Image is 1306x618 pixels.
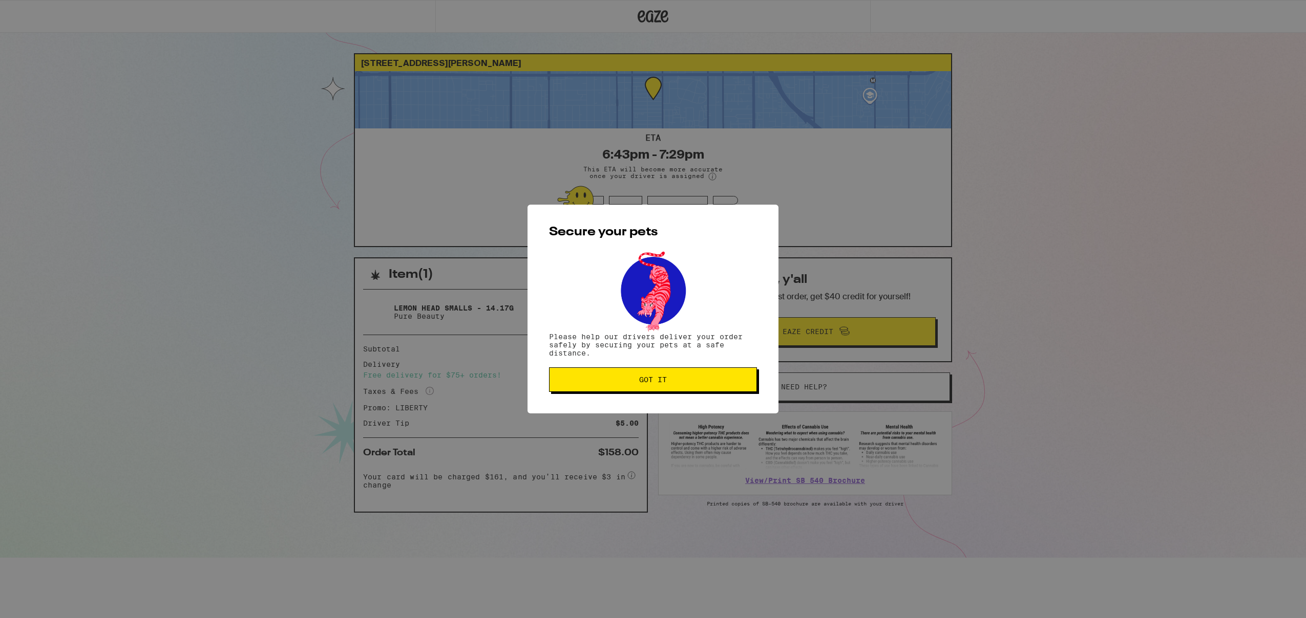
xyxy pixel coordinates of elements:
[549,333,757,357] p: Please help our drivers deliver your order safely by securing your pets at a safe distance.
[549,226,757,238] h2: Secure your pets
[6,7,74,15] span: Hi. Need any help?
[611,249,695,333] img: pets
[549,367,757,392] button: Got it
[639,376,667,383] span: Got it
